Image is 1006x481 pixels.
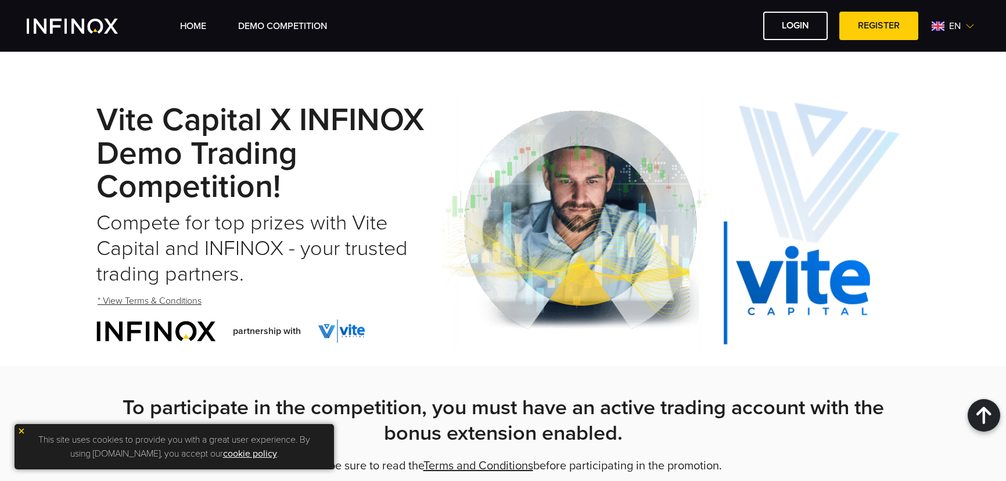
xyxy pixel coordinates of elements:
a: REGISTER [839,12,918,40]
img: yellow close icon [17,427,26,435]
a: Terms and Conditions [423,459,533,473]
a: cookie policy [223,448,277,460]
span: en [944,19,965,33]
a: Home [180,19,206,33]
p: * Please be sure to read the before participating in the promotion. [96,458,910,474]
h2: Compete for top prizes with Vite Capital and INFINOX - your trusted trading partners. [96,210,431,287]
a: * View Terms & Conditions [96,287,203,315]
a: INFINOX Vite [27,19,145,34]
p: This site uses cookies to provide you with a great user experience. By using [DOMAIN_NAME], you a... [20,430,328,464]
strong: Vite Capital x INFINOX Demo Trading Competition! [96,101,424,207]
a: Demo Competition [238,19,327,33]
span: partnership with [233,324,301,338]
strong: To participate in the competition, you must have an active trading account with the bonus extensi... [123,395,884,446]
a: LOGIN [763,12,828,40]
